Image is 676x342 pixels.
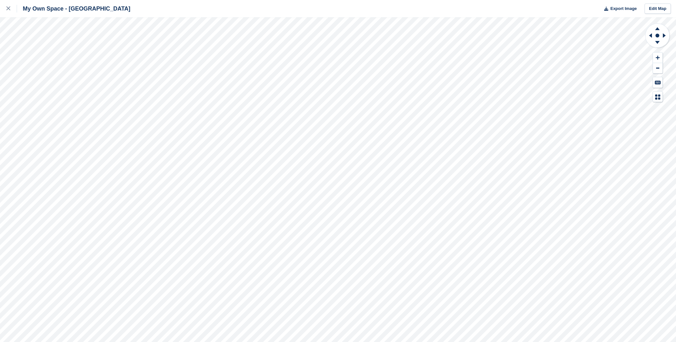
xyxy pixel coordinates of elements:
button: Export Image [600,4,637,14]
a: Edit Map [645,4,671,14]
button: Map Legend [653,92,663,102]
span: Export Image [610,5,637,12]
button: Zoom Out [653,63,663,74]
div: My Own Space - [GEOGRAPHIC_DATA] [17,5,130,12]
button: Keyboard Shortcuts [653,77,663,88]
button: Zoom In [653,53,663,63]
